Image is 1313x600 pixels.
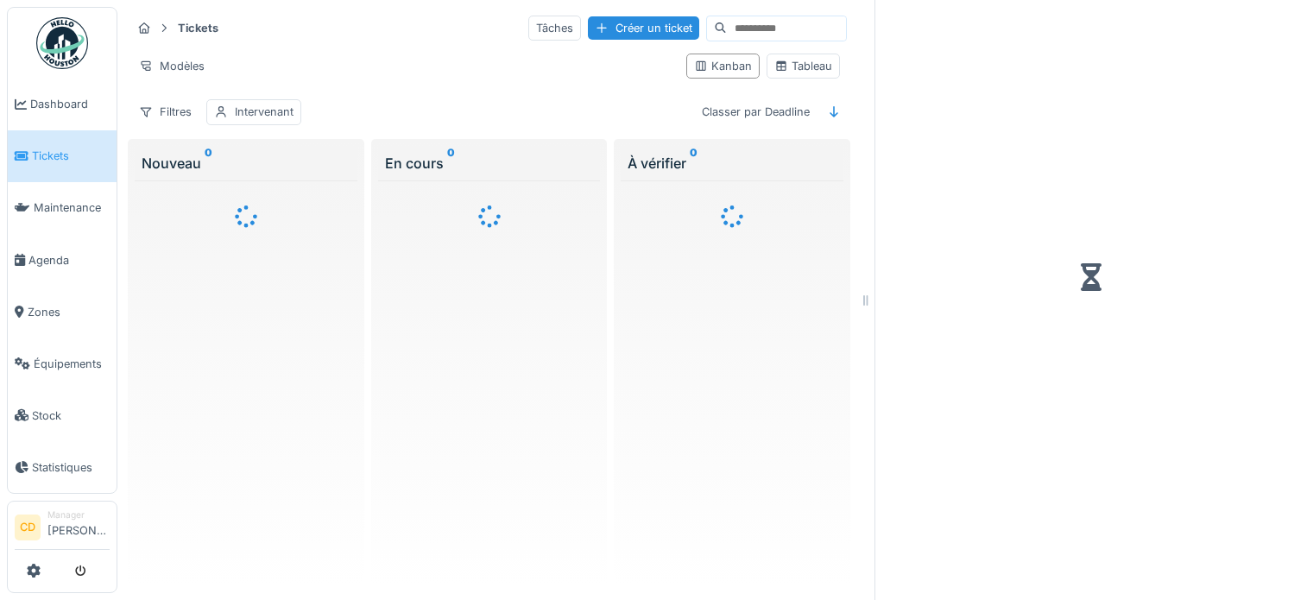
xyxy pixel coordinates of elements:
a: Stock [8,389,117,441]
span: Équipements [34,356,110,372]
strong: Tickets [171,20,225,36]
div: Nouveau [142,153,350,174]
div: Filtres [131,99,199,124]
li: CD [15,515,41,540]
a: Agenda [8,234,117,286]
a: CD Manager[PERSON_NAME] [15,508,110,550]
div: Classer par Deadline [694,99,817,124]
span: Dashboard [30,96,110,112]
span: Stock [32,407,110,424]
div: Modèles [131,54,212,79]
span: Statistiques [32,459,110,476]
sup: 0 [447,153,455,174]
div: Tâches [528,16,581,41]
div: À vérifier [628,153,836,174]
span: Tickets [32,148,110,164]
div: Kanban [694,58,752,74]
span: Zones [28,304,110,320]
a: Maintenance [8,182,117,234]
span: Maintenance [34,199,110,216]
img: Badge_color-CXgf-gQk.svg [36,17,88,69]
a: Équipements [8,338,117,389]
a: Zones [8,286,117,338]
div: Manager [47,508,110,521]
span: Agenda [28,252,110,268]
a: Dashboard [8,79,117,130]
div: En cours [385,153,594,174]
li: [PERSON_NAME] [47,508,110,546]
div: Tableau [774,58,832,74]
sup: 0 [690,153,698,174]
sup: 0 [205,153,212,174]
div: Intervenant [235,104,294,120]
a: Tickets [8,130,117,182]
a: Statistiques [8,441,117,493]
div: Créer un ticket [588,16,699,40]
